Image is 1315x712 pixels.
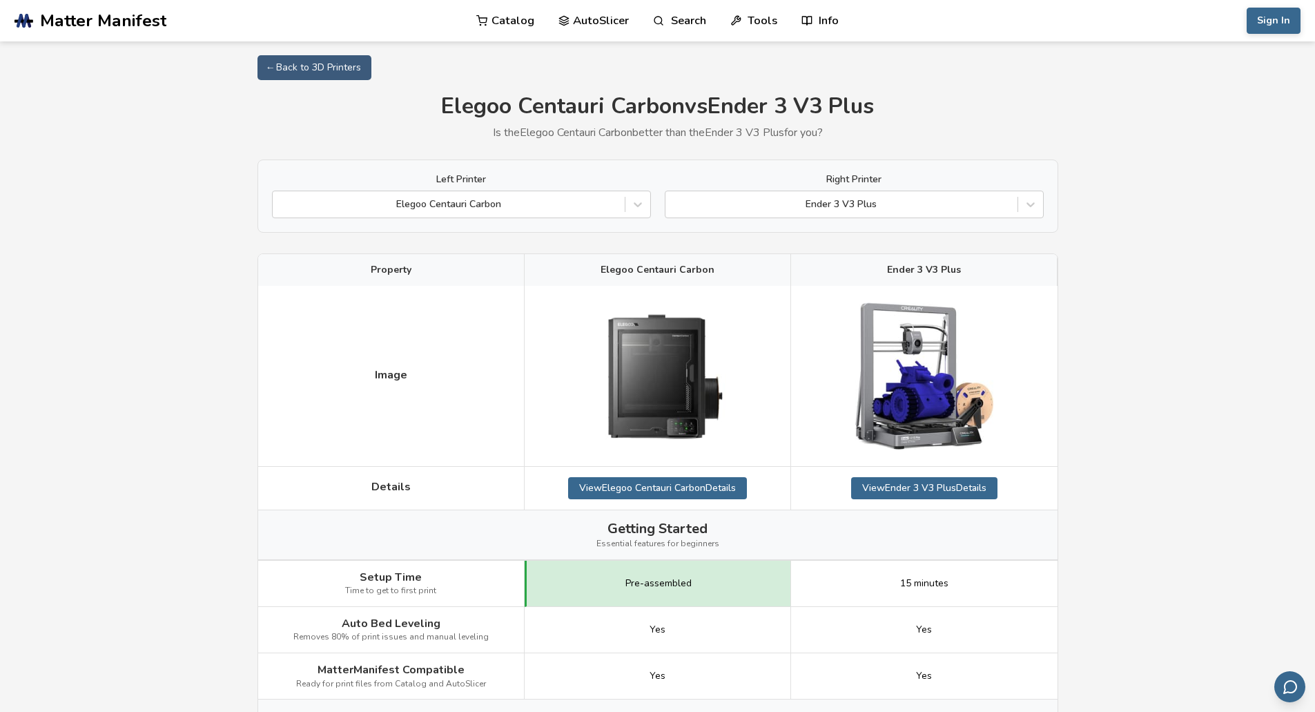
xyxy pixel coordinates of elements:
span: Yes [916,624,932,635]
span: Image [375,369,407,381]
span: MatterManifest Compatible [318,664,465,676]
span: Pre-assembled [625,578,692,589]
span: Essential features for beginners [596,539,719,549]
input: Elegoo Centauri Carbon [280,199,282,210]
span: Ready for print files from Catalog and AutoSlicer [296,680,486,689]
span: Yes [916,671,932,682]
span: Ender 3 V3 Plus [887,264,961,276]
span: Yes [650,624,665,635]
p: Is the Elegoo Centauri Carbon better than the Ender 3 V3 Plus for you? [257,126,1058,139]
span: Elegoo Centauri Carbon [601,264,714,276]
h1: Elegoo Centauri Carbon vs Ender 3 V3 Plus [257,94,1058,119]
a: ← Back to 3D Printers [257,55,371,80]
a: ViewEnder 3 V3 PlusDetails [851,477,997,499]
span: Details [371,481,411,493]
img: Ender 3 V3 Plus [855,302,993,450]
a: ViewElegoo Centauri CarbonDetails [568,477,747,499]
span: Time to get to first print [345,586,436,596]
span: Property [371,264,411,276]
span: Removes 80% of print issues and manual leveling [293,633,489,642]
label: Left Printer [272,174,651,185]
span: Matter Manifest [40,11,166,30]
span: Auto Bed Leveling [342,617,440,630]
button: Send feedback via email [1274,671,1305,702]
input: Ender 3 V3 Plus [672,199,675,210]
label: Right Printer [665,174,1044,185]
button: Sign In [1247,8,1301,34]
img: Elegoo Centauri Carbon [588,296,726,455]
span: Yes [650,671,665,682]
span: Setup Time [360,571,422,584]
span: 15 minutes [900,578,948,589]
span: Getting Started [607,521,708,537]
